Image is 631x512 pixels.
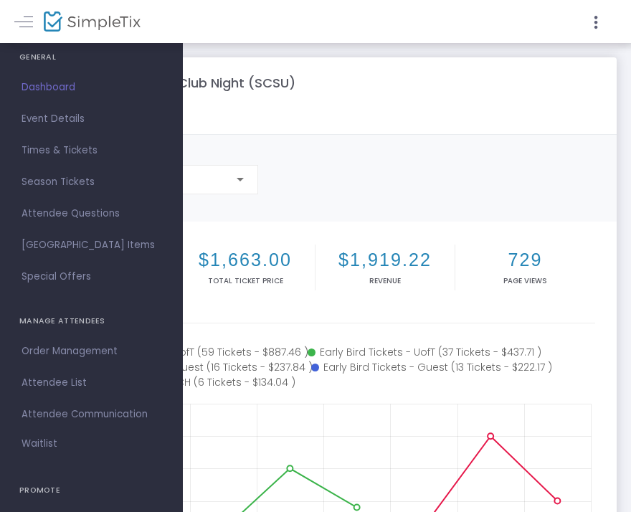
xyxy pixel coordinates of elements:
span: [GEOGRAPHIC_DATA] Items [22,236,161,255]
h2: $1,919.22 [318,249,452,270]
span: Season Tickets [22,173,161,191]
span: Attendee Communication [22,405,161,424]
span: Event Details [22,110,161,128]
span: Order Management [22,342,161,361]
span: Waitlist [22,437,57,451]
span: Attendee List [22,374,161,392]
h4: MANAGE ATTENDEES [19,307,163,336]
h2: $1,663.00 [179,249,312,270]
p: Page Views [458,275,592,286]
span: Dashboard [22,78,161,97]
span: Times & Tickets [22,141,161,160]
h4: PROMOTE [19,476,163,505]
h2: 729 [458,249,592,270]
p: Revenue [318,275,452,286]
h4: GENERAL [19,43,163,72]
span: Special Offers [22,267,161,286]
p: Total Ticket Price [179,275,312,286]
span: Attendee Questions [22,204,161,223]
